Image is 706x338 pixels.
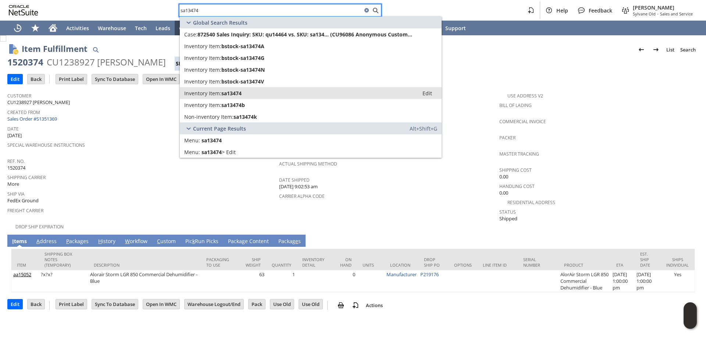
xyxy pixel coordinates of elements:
[9,5,38,15] svg: logo
[66,25,89,32] span: Activities
[660,270,695,292] td: Yes
[616,262,629,268] div: ETA
[10,238,29,246] a: Items
[302,257,328,268] div: Inventory Detail
[184,31,197,38] span: Case:
[35,238,58,246] a: Address
[295,238,298,245] span: e
[499,173,508,180] span: 0.00
[192,238,195,245] span: k
[135,25,147,32] span: Tech
[91,45,100,54] img: Quick Find
[36,238,40,245] span: A
[635,270,660,292] td: [DATE] 1:00:00 pm
[221,43,264,50] span: bstock-sa13474A
[7,99,70,106] span: CU1238927 [PERSON_NAME]
[333,270,357,292] td: 0
[13,271,31,278] a: aa15052
[279,161,337,167] a: Actual Shipping Method
[279,193,325,199] a: Carrier Alpha Code
[420,271,439,278] a: P219176
[180,146,442,158] a: Edit
[270,299,294,309] input: Use Old
[221,90,242,97] span: sa13474
[156,25,170,32] span: Leads
[131,21,151,35] a: Tech
[202,137,222,144] span: sa13474
[226,238,271,246] a: Package Content
[179,25,215,32] span: Opportunities
[175,57,199,71] div: Shipped
[441,21,470,35] a: Support
[507,93,543,99] a: Use Address V2
[221,102,245,108] span: sa13474b
[39,270,88,292] td: ?x?x?
[44,21,62,35] a: Home
[15,224,64,230] a: Drop Ship Expiration
[197,31,414,38] span: 872540 Sales Inquiry: SKU: qu14464 vs. ​SKU: sa134... (CU96086 Anonymous Customer)
[96,238,117,246] a: History
[8,299,22,309] input: Edit
[279,183,318,190] span: [DATE] 9:02:53 am
[180,134,442,146] a: sa13474
[180,75,442,87] a: Inventory Item:bstock-sa13474VEdit:
[272,262,291,268] div: Quantity
[238,270,266,292] td: 63
[483,262,512,268] div: Line Item ID
[180,111,442,122] a: Non-inventory Item:sa13474kEdit:
[633,4,693,11] span: [PERSON_NAME]
[7,164,25,171] span: 1520374
[363,302,386,309] a: Actions
[7,174,46,181] a: Shipping Carrier
[564,262,605,268] div: Product
[202,149,222,156] span: sa13474
[175,21,219,35] a: Opportunities
[7,191,25,197] a: Ship Via
[56,299,87,309] input: Print Label
[98,238,102,245] span: H
[390,262,413,268] div: Location
[454,262,472,268] div: Options
[351,301,360,310] img: add-record.svg
[183,238,220,246] a: PickRun Picks
[222,149,236,156] span: > Edit
[499,102,532,108] a: Bill Of Lading
[184,66,221,73] span: Inventory Item:
[666,257,689,268] div: Ships Individual
[92,74,138,84] input: Sync To Database
[589,7,612,14] span: Feedback
[7,132,22,139] span: [DATE]
[184,113,233,120] span: Non-inventory Item:
[180,28,442,40] a: Case:872540 Sales Inquiry: SKU: qu14464 vs. ​SKU: sa134... (CU96086 Anonymous Customer)Edit:
[180,64,442,75] a: Inventory Item:bstock-sa13474NEdit:
[143,74,179,84] input: Open In WMC
[499,215,517,222] span: Shipped
[185,299,243,309] input: Warehouse Logout/End
[633,11,656,17] span: Sylvane Old
[180,40,442,52] a: Inventory Item:bstock-sa13474AEdit:
[386,271,417,278] a: Manufacturer
[155,238,178,246] a: Custom
[499,118,546,125] a: Commercial Invoice
[684,316,697,329] span: Oracle Guided Learning Widget. To move around, please hold and drag
[339,257,352,268] div: On Hand
[371,6,380,15] svg: Search
[652,45,660,54] img: Next
[28,299,44,309] input: Back
[64,238,90,246] a: Packages
[445,25,466,32] span: Support
[499,209,516,215] a: Status
[184,102,221,108] span: Inventory Item:
[123,238,149,246] a: Workflow
[242,238,245,245] span: g
[299,299,322,309] input: Use Old
[88,270,201,292] td: Alorair Storm LGR 850 Commercial Dehumidifier - Blue
[7,181,19,188] span: More
[507,199,555,206] a: Residential Address
[151,21,175,35] a: Leads
[424,257,443,268] div: Drop Ship PO
[180,52,442,64] a: Inventory Item:bstock-sa13474GEdit:
[266,270,297,292] td: 1
[279,177,310,183] a: Date Shipped
[637,45,646,54] img: Previous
